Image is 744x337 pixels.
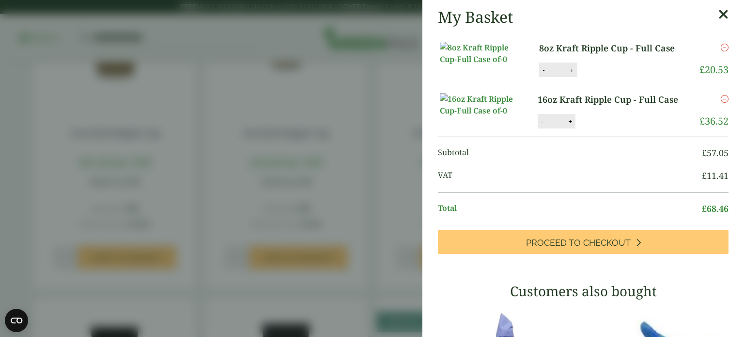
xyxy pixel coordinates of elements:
button: - [538,117,546,126]
span: Subtotal [438,146,702,160]
span: £ [702,147,707,159]
span: VAT [438,169,702,182]
bdi: 20.53 [699,63,728,76]
span: Proceed to Checkout [526,238,631,248]
button: Open CMP widget [5,309,28,332]
a: Remove this item [721,42,728,53]
bdi: 68.46 [702,203,728,214]
span: £ [702,170,707,181]
button: + [567,66,577,74]
a: Proceed to Checkout [438,230,728,254]
button: - [540,66,547,74]
span: Total [438,202,702,215]
h2: My Basket [438,8,513,26]
a: 8oz Kraft Ripple Cup - Full Case [539,42,687,55]
a: Remove this item [721,93,728,105]
img: 8oz Kraft Ripple Cup-Full Case of-0 [440,42,527,65]
bdi: 36.52 [699,114,728,128]
button: + [565,117,575,126]
span: £ [699,63,705,76]
bdi: 57.05 [702,147,728,159]
h3: Customers also bought [438,283,728,300]
a: 16oz Kraft Ripple Cup - Full Case [538,93,689,106]
span: £ [702,203,707,214]
span: £ [699,114,705,128]
bdi: 11.41 [702,170,728,181]
img: 16oz Kraft Ripple Cup-Full Case of-0 [440,93,527,116]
